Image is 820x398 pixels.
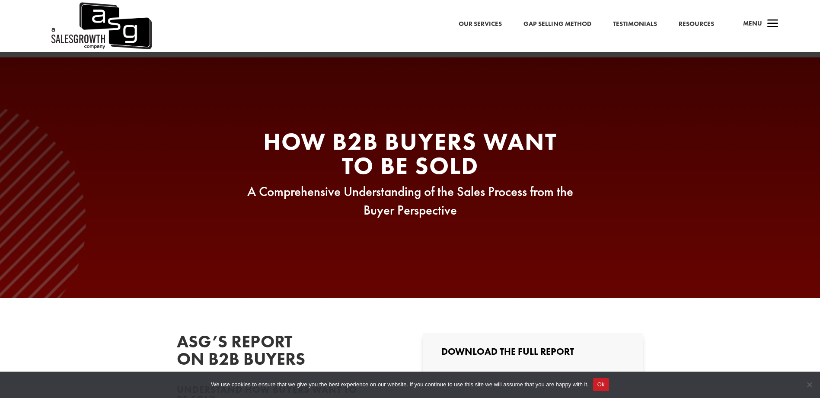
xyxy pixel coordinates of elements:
[211,380,588,389] span: We use cookies to ensure that we give you the best experience on our website. If you continue to ...
[177,331,305,370] span: ASG’s Report on B2B Buyers
[805,380,814,389] span: No
[247,183,573,218] span: A Comprehensive Understanding of the Sales Process from the Buyer Perspective
[263,126,557,181] span: How B2B Buyers Want To Be Sold
[441,347,625,361] h3: Download the Full Report
[593,378,609,391] button: Ok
